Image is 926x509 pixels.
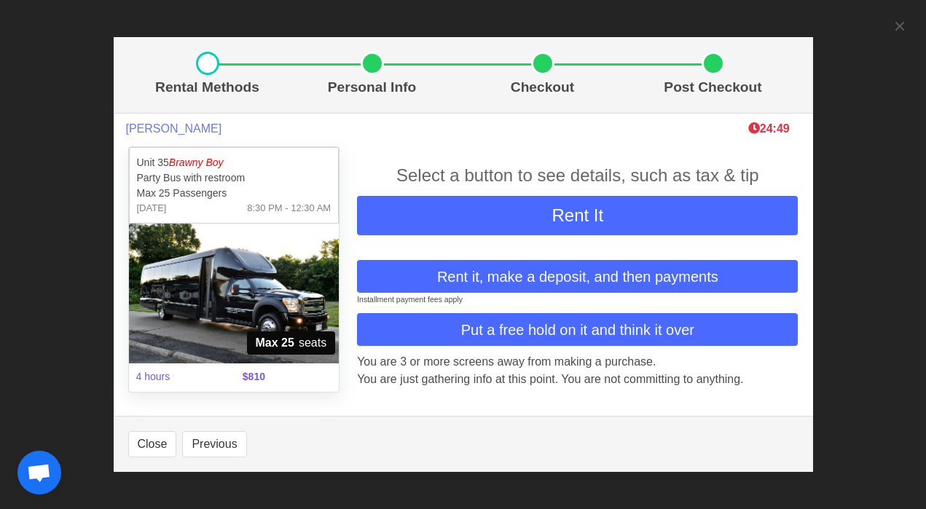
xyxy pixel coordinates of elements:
[463,77,622,98] p: Checkout
[357,295,463,304] small: Installment payment fees apply
[256,334,294,352] strong: Max 25
[129,224,340,363] img: 35%2001.jpg
[137,201,167,216] span: [DATE]
[137,170,331,186] p: Party Bus with restroom
[293,77,452,98] p: Personal Info
[169,157,224,168] em: Brawny Boy
[357,260,798,293] button: Rent it, make a deposit, and then payments
[126,122,222,135] span: [PERSON_NAME]
[461,319,694,341] span: Put a free hold on it and think it over
[134,77,281,98] p: Rental Methods
[128,431,177,457] button: Close
[127,360,234,393] span: 4 hours
[437,266,718,288] span: Rent it, make a deposit, and then payments
[17,451,61,494] div: Open chat
[357,196,798,235] button: Rent It
[748,122,790,135] b: 24:49
[357,353,798,371] p: You are 3 or more screens away from making a purchase.
[357,162,798,189] div: Select a button to see details, such as tax & tip
[357,313,798,346] button: Put a free hold on it and think it over
[552,205,603,225] span: Rent It
[247,331,336,355] span: seats
[137,155,331,170] p: Unit 35
[182,431,246,457] button: Previous
[137,186,331,201] p: Max 25 Passengers
[247,201,331,216] span: 8:30 PM - 12:30 AM
[748,122,790,135] span: The clock is ticking ⁠— this timer shows how long we'll hold this limo during checkout. If time r...
[634,77,793,98] p: Post Checkout
[357,371,798,388] p: You are just gathering info at this point. You are not committing to anything.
